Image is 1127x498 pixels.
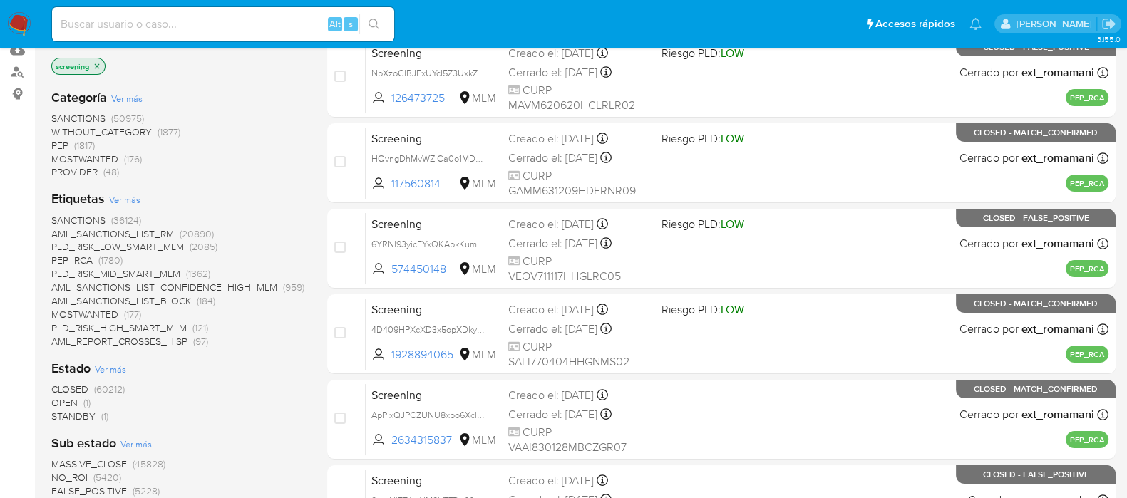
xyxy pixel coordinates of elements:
[1101,16,1116,31] a: Salir
[52,15,394,33] input: Buscar usuario o caso...
[359,14,388,34] button: search-icon
[349,17,353,31] span: s
[1096,33,1120,45] span: 3.155.0
[875,16,955,31] span: Accesos rápidos
[329,17,341,31] span: Alt
[1016,17,1096,31] p: cesar.gonzalez@mercadolibre.com.mx
[969,18,982,30] a: Notificaciones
